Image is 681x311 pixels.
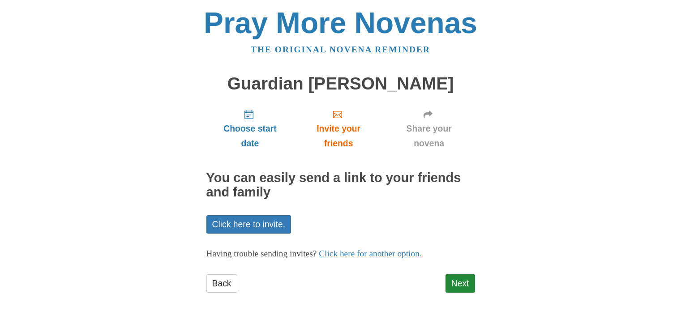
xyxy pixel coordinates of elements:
[383,102,475,155] a: Share your novena
[206,74,475,94] h1: Guardian [PERSON_NAME]
[251,45,430,54] a: The original novena reminder
[204,6,477,39] a: Pray More Novenas
[206,249,317,258] span: Having trouble sending invites?
[319,249,422,258] a: Click here for another option.
[206,171,475,200] h2: You can easily send a link to your friends and family
[445,274,475,293] a: Next
[206,215,291,234] a: Click here to invite.
[206,102,294,155] a: Choose start date
[392,121,466,151] span: Share your novena
[294,102,383,155] a: Invite your friends
[206,274,237,293] a: Back
[303,121,374,151] span: Invite your friends
[215,121,285,151] span: Choose start date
